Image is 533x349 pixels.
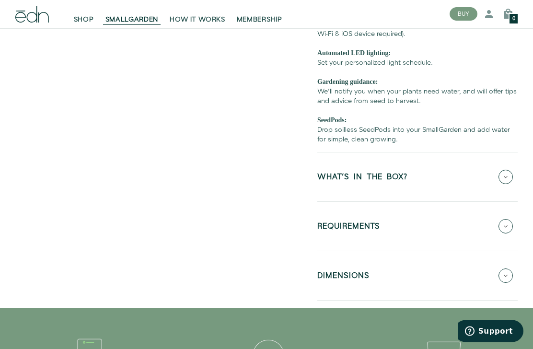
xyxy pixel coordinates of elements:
[317,210,518,244] button: REQUIREMENTS
[237,15,282,25] span: MEMBERSHIP
[100,4,164,25] a: SMALLGARDEN
[317,161,518,194] button: WHAT'S IN THE BOX?
[317,117,347,124] b: SeedPods:
[231,4,288,25] a: MEMBERSHIP
[317,223,380,234] h5: REQUIREMENTS
[512,17,515,22] span: 0
[164,4,231,25] a: HOW IT WORKS
[74,15,94,25] span: SHOP
[105,15,159,25] span: SMALLGARDEN
[317,174,407,185] h5: WHAT'S IN THE BOX?
[458,320,523,344] iframe: Opens a widget where you can find more information
[68,4,100,25] a: SHOP
[317,259,518,293] button: DIMENSIONS
[317,272,370,283] h5: DIMENSIONS
[317,79,378,86] b: Gardening guidance:
[170,15,225,25] span: HOW IT WORKS
[317,50,391,57] b: Automated LED lighting:
[450,8,477,21] button: BUY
